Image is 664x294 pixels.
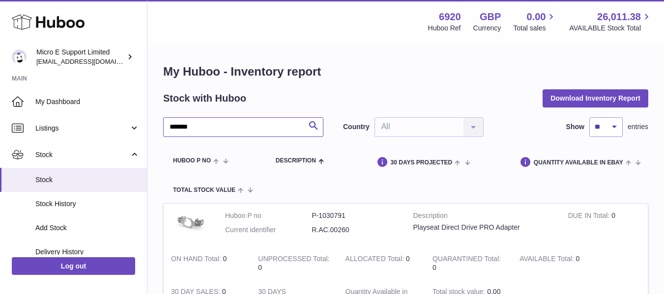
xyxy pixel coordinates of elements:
strong: AVAILABLE Total [520,255,576,265]
span: Total sales [513,24,557,33]
strong: Description [413,211,553,223]
div: Currency [473,24,501,33]
td: 0 [251,247,338,280]
dt: Huboo P no [225,211,312,220]
td: 0 [338,247,425,280]
div: Micro E Support Limited [36,48,125,66]
dd: R.AC.00260 [312,225,398,235]
a: 0.00 Total sales [513,10,557,33]
button: Download Inventory Report [543,89,648,107]
span: 0 [433,264,436,271]
span: Delivery History [35,247,140,257]
div: Playseat Direct Drive PRO Adapter [413,223,553,232]
img: contact@micropcsupport.com [12,50,27,64]
img: product image [171,211,210,233]
h2: Stock with Huboo [163,92,246,105]
strong: ON HAND Total [171,255,223,265]
strong: UNPROCESSED Total [258,255,329,265]
span: Stock [35,150,129,160]
span: 30 DAYS PROJECTED [391,160,453,166]
td: 0 [164,247,251,280]
span: Total stock value [173,187,235,193]
span: 26,011.38 [597,10,641,24]
span: 0.00 [527,10,546,24]
span: Listings [35,124,129,133]
span: entries [628,122,648,132]
span: Add Stock [35,223,140,233]
span: Stock [35,175,140,185]
a: 26,011.38 AVAILABLE Stock Total [569,10,652,33]
td: 0 [561,204,648,247]
strong: QUARANTINED Total [433,255,501,265]
label: Show [566,122,584,132]
strong: ALLOCATED Total [346,255,406,265]
span: Huboo P no [173,158,211,164]
td: 0 [512,247,599,280]
dt: Current identifier [225,225,312,235]
dd: P-1030791 [312,211,398,220]
span: Stock History [35,199,140,209]
strong: DUE IN Total [568,212,611,222]
span: AVAILABLE Stock Total [569,24,652,33]
span: My Dashboard [35,97,140,107]
div: Huboo Ref [428,24,461,33]
strong: GBP [480,10,501,24]
span: Quantity Available in eBay [534,160,623,166]
span: [EMAIL_ADDRESS][DOMAIN_NAME] [36,57,144,65]
h1: My Huboo - Inventory report [163,64,648,80]
strong: 6920 [439,10,461,24]
label: Country [343,122,370,132]
a: Log out [12,257,135,275]
span: Description [276,158,316,164]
